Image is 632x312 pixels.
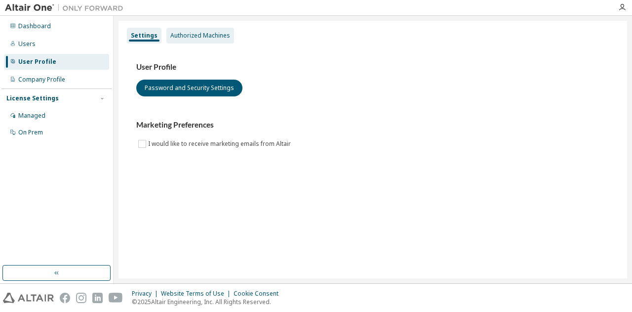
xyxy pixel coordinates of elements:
[60,293,70,303] img: facebook.svg
[18,129,43,136] div: On Prem
[5,3,128,13] img: Altair One
[18,112,45,120] div: Managed
[136,120,609,130] h3: Marketing Preferences
[234,290,284,298] div: Cookie Consent
[18,76,65,84] div: Company Profile
[132,290,161,298] div: Privacy
[170,32,230,40] div: Authorized Machines
[131,32,158,40] div: Settings
[18,22,51,30] div: Dashboard
[132,298,284,306] p: © 2025 Altair Engineering, Inc. All Rights Reserved.
[76,293,86,303] img: instagram.svg
[6,94,59,102] div: License Settings
[92,293,103,303] img: linkedin.svg
[18,40,36,48] div: Users
[18,58,56,66] div: User Profile
[109,293,123,303] img: youtube.svg
[148,138,293,150] label: I would like to receive marketing emails from Altair
[136,62,609,72] h3: User Profile
[161,290,234,298] div: Website Terms of Use
[3,293,54,303] img: altair_logo.svg
[136,80,242,96] button: Password and Security Settings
